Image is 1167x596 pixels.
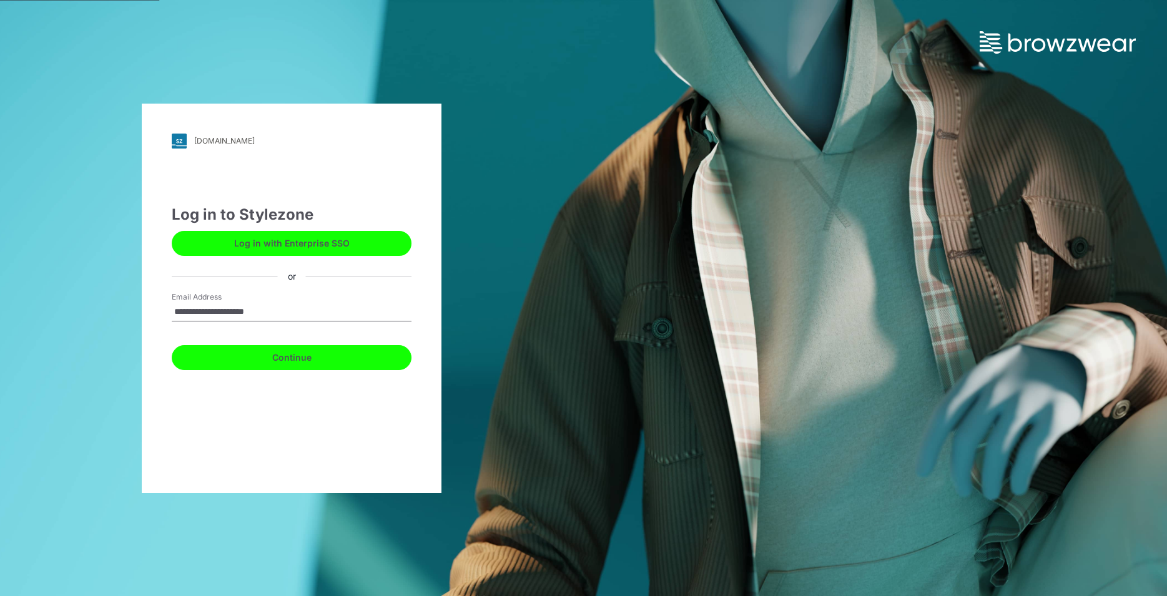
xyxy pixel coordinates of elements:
[172,203,411,226] div: Log in to Stylezone
[172,134,187,149] img: svg+xml;base64,PHN2ZyB3aWR0aD0iMjgiIGhlaWdodD0iMjgiIHZpZXdCb3g9IjAgMCAyOCAyOCIgZmlsbD0ibm9uZSIgeG...
[172,345,411,370] button: Continue
[980,31,1136,54] img: browzwear-logo.73288ffb.svg
[172,134,411,149] a: [DOMAIN_NAME]
[278,270,306,283] div: or
[172,291,259,303] label: Email Address
[194,136,255,145] div: [DOMAIN_NAME]
[172,231,411,256] button: Log in with Enterprise SSO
